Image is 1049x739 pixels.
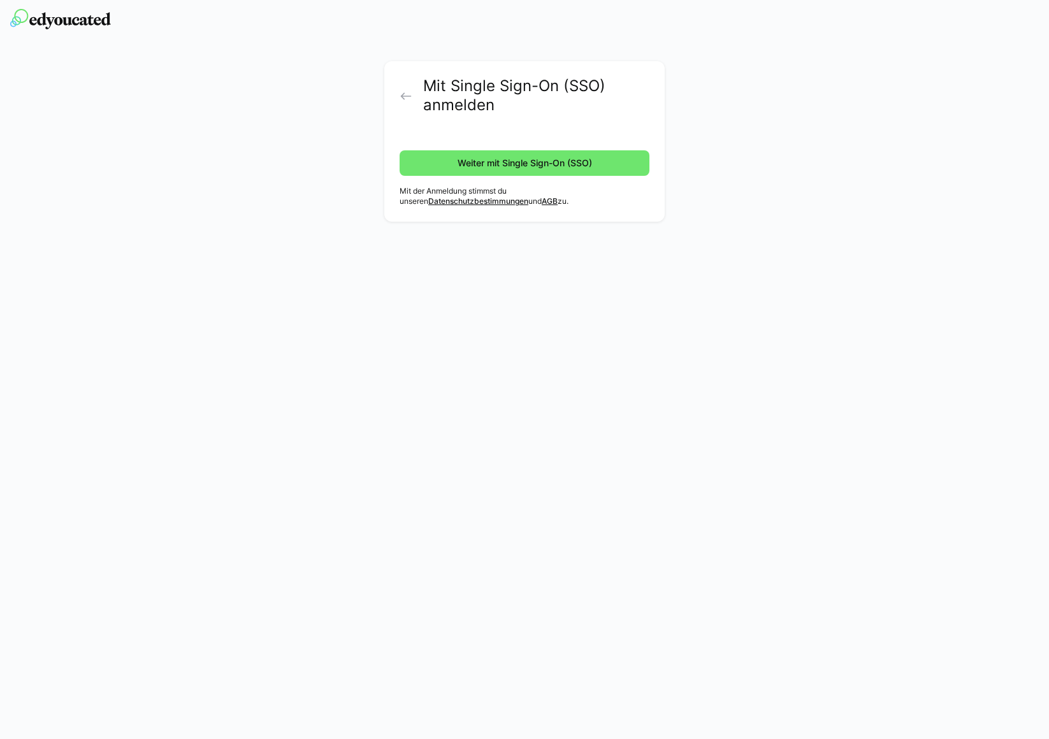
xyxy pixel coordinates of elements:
button: Weiter mit Single Sign-On (SSO) [400,150,649,176]
p: Mit der Anmeldung stimmst du unseren und zu. [400,186,649,206]
h2: Mit Single Sign-On (SSO) anmelden [423,76,649,115]
img: edyoucated [10,9,111,29]
a: Datenschutzbestimmungen [428,196,528,206]
a: AGB [542,196,558,206]
span: Weiter mit Single Sign-On (SSO) [456,157,594,169]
